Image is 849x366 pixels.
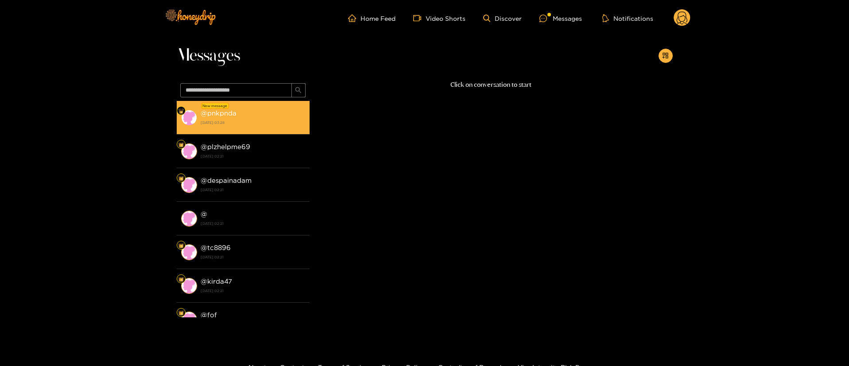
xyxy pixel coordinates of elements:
[181,278,197,294] img: conversation
[178,277,184,282] img: Fan Level
[201,143,250,150] strong: @ plzhelpme69
[662,52,669,60] span: appstore-add
[201,287,305,295] strong: [DATE] 02:21
[659,49,673,63] button: appstore-add
[178,176,184,181] img: Fan Level
[483,15,522,22] a: Discover
[201,210,207,218] strong: @
[600,14,656,23] button: Notifications
[201,253,305,261] strong: [DATE] 02:21
[181,110,197,126] img: conversation
[181,143,197,159] img: conversation
[178,243,184,248] img: Fan Level
[181,244,197,260] img: conversation
[201,277,232,285] strong: @ kirda47
[181,177,197,193] img: conversation
[178,310,184,316] img: Fan Level
[181,211,197,227] img: conversation
[295,87,302,94] span: search
[291,83,306,97] button: search
[201,109,236,117] strong: @ pnkpnda
[178,108,184,114] img: Fan Level
[178,142,184,147] img: Fan Level
[201,186,305,194] strong: [DATE] 02:21
[539,13,582,23] div: Messages
[413,14,465,22] a: Video Shorts
[348,14,395,22] a: Home Feed
[201,220,305,227] strong: [DATE] 02:21
[310,80,673,90] p: Click on conversation to start
[201,152,305,160] strong: [DATE] 02:21
[201,311,217,319] strong: @ fof
[201,119,305,127] strong: [DATE] 03:28
[348,14,361,22] span: home
[201,177,252,184] strong: @ despainadam
[201,244,231,251] strong: @ tc8896
[201,103,229,109] div: New message
[181,312,197,327] img: conversation
[177,45,240,66] span: Messages
[413,14,426,22] span: video-camera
